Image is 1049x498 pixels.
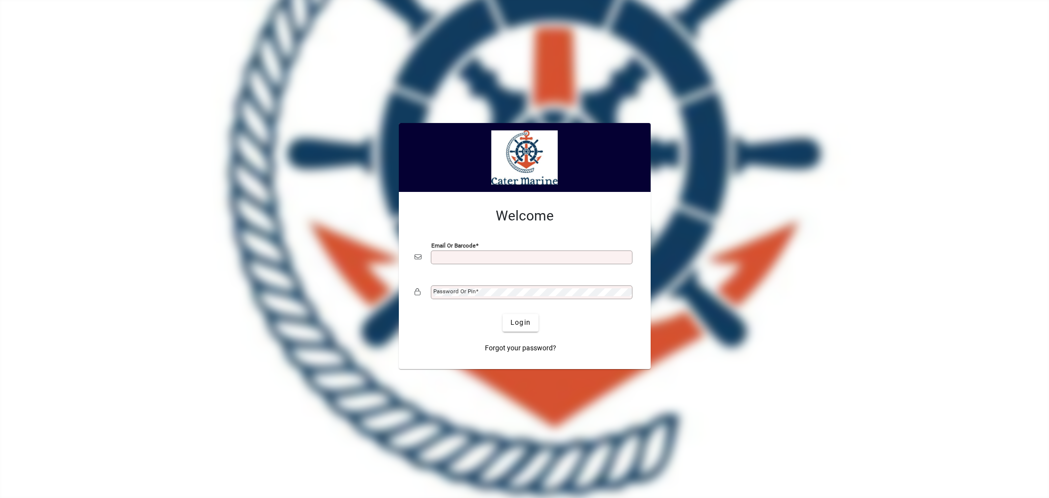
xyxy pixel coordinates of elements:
[485,343,556,353] span: Forgot your password?
[510,317,531,328] span: Login
[481,340,560,357] a: Forgot your password?
[503,314,539,332] button: Login
[431,242,476,249] mat-label: Email or Barcode
[433,288,476,295] mat-label: Password or Pin
[415,208,635,224] h2: Welcome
